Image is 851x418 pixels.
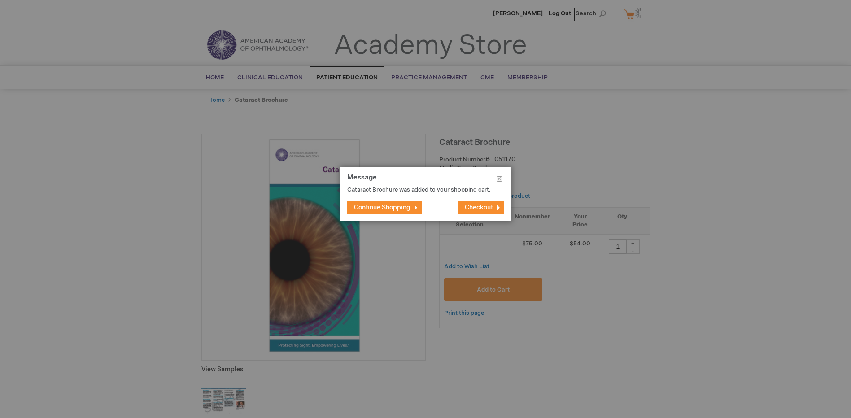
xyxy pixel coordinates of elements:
h1: Message [347,174,504,186]
p: Cataract Brochure was added to your shopping cart. [347,186,491,194]
button: Continue Shopping [347,201,422,214]
button: Checkout [458,201,504,214]
span: Checkout [465,204,493,211]
span: Continue Shopping [354,204,410,211]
